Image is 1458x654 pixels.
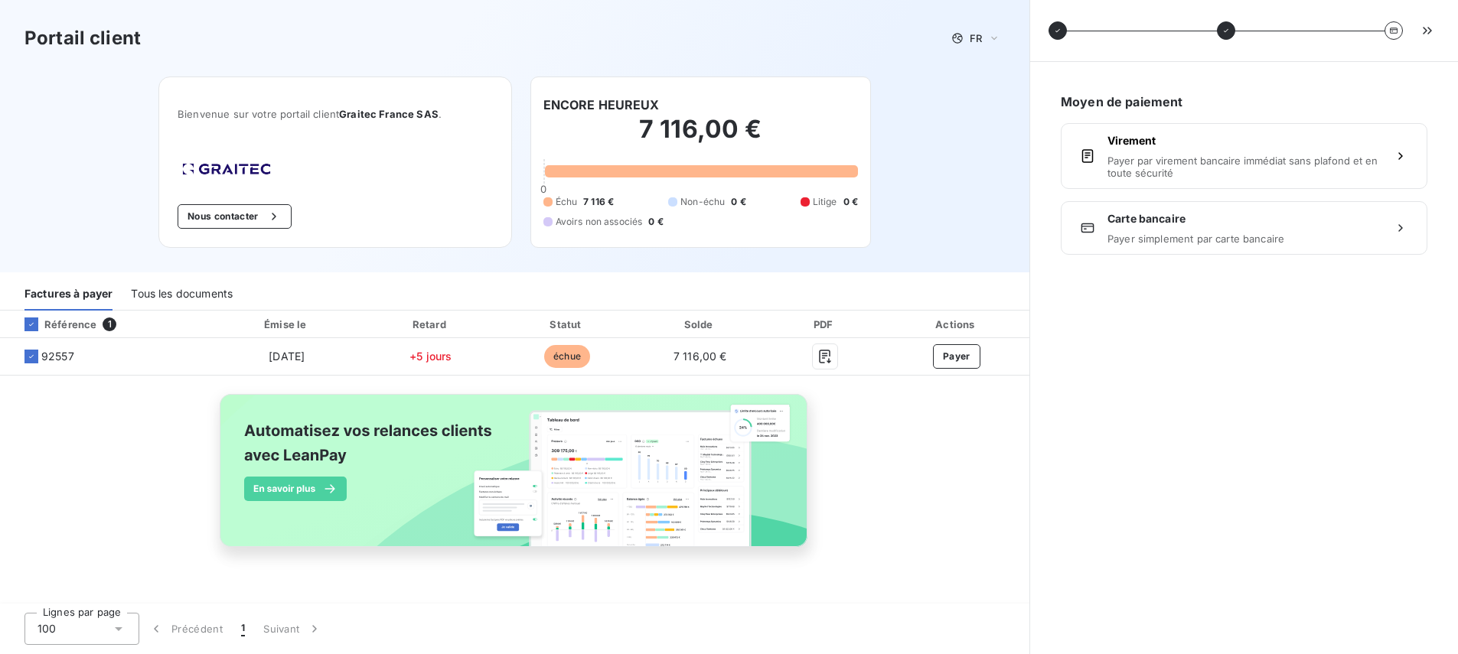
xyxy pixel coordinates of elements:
span: Virement [1107,133,1381,148]
span: Bienvenue sur votre portail client . [178,108,492,120]
button: Précédent [139,613,232,645]
span: FR [970,32,982,44]
span: 0 € [843,195,858,209]
div: Tous les documents [131,278,233,311]
span: Litige [813,195,837,209]
div: Référence [12,317,96,331]
div: Retard [365,317,497,332]
button: Payer [933,344,980,369]
span: 0 € [648,215,663,229]
div: Factures à payer [24,278,113,311]
span: +5 jours [409,350,452,363]
div: Statut [503,317,631,332]
span: 0 € [731,195,745,209]
img: Company logo [178,158,276,180]
span: 1 [103,317,116,331]
span: Payer simplement par carte bancaire [1107,233,1381,245]
span: Avoirs non associés [556,215,643,229]
button: 1 [232,613,254,645]
span: Carte bancaire [1107,211,1381,226]
span: 0 [540,183,546,195]
span: [DATE] [269,350,305,363]
div: PDF [768,317,880,332]
div: Actions [887,317,1026,332]
span: 7 116,00 € [674,350,727,363]
span: 100 [38,621,56,636]
span: Échu [556,195,578,209]
span: 92557 [41,349,74,364]
div: Émise le [215,317,359,332]
span: 1 [241,621,245,636]
button: Suivant [254,613,331,645]
h6: Moyen de paiement [1061,93,1427,111]
img: banner [206,385,824,573]
button: Nous contacter [178,204,291,229]
span: Graitec France SAS [339,108,439,120]
h3: Portail client [24,24,141,52]
h6: ENCORE HEUREUX [543,96,660,114]
span: échue [544,345,590,368]
h2: 7 116,00 € [543,114,858,160]
span: Payer par virement bancaire immédiat sans plafond et en toute sécurité [1107,155,1381,179]
div: Solde [638,317,763,332]
span: Non-échu [680,195,725,209]
span: 7 116 € [583,195,614,209]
